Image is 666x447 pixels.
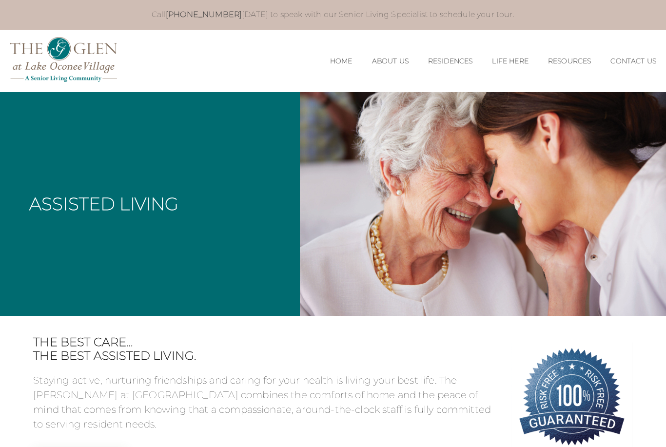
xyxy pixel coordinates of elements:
span: The best care… [33,335,496,350]
a: Contact Us [610,57,656,65]
a: Resources [548,57,591,65]
p: Call [DATE] to speak with our Senior Living Specialist to schedule your tour. [43,10,623,20]
span: The Best Assisted Living. [33,349,496,363]
a: Residences [428,57,473,65]
h1: Assisted Living [29,195,178,213]
img: The Glen Lake Oconee Home [10,37,117,82]
a: About Us [372,57,409,65]
p: Staying active, nurturing friendships and caring for your health is living your best life. The [P... [33,373,496,431]
a: Life Here [492,57,528,65]
a: [PHONE_NUMBER] [166,10,242,19]
a: Home [330,57,353,65]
